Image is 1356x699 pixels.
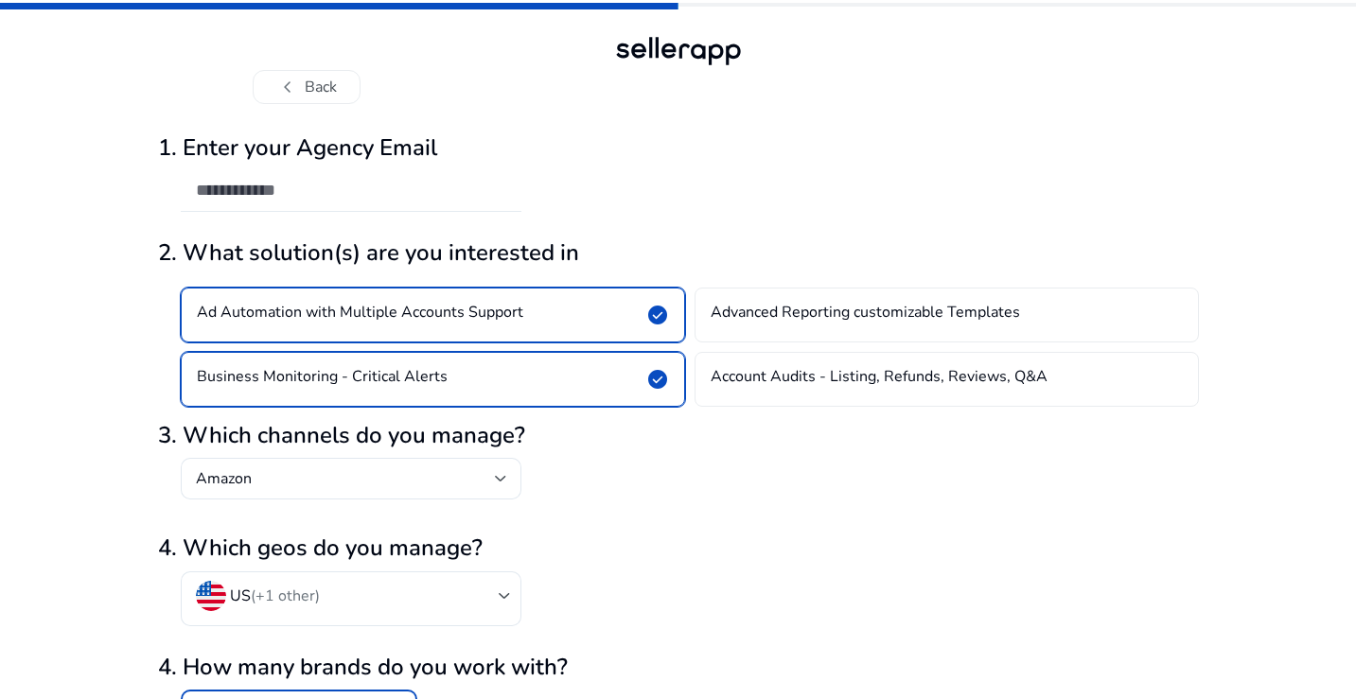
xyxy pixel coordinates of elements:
span: check_circle [646,304,669,326]
h4: Account Audits - Listing, Refunds, Reviews, Q&A [711,368,1048,391]
span: check_circle [646,368,669,391]
h2: 1. Enter your Agency Email [158,134,1199,162]
span: chevron_left [276,76,299,98]
h4: Ad Automation with Multiple Accounts Support [197,304,523,326]
h4: US [230,586,320,605]
h4: Advanced Reporting customizable Templates [711,304,1020,326]
h4: Amazon [196,469,252,488]
h2: 3. Which channels do you manage? [158,422,1199,449]
h2: 2. What solution(s) are you interested in [158,239,1199,267]
button: chevron_leftBack [253,70,361,104]
h4: Business Monitoring - Critical Alerts [197,368,448,391]
span: (+1 other) [251,585,320,606]
h2: 4. Which geos do you manage? [158,534,1199,562]
img: us.svg [196,581,226,611]
h2: 4. How many brands do you work with? [158,654,1199,681]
